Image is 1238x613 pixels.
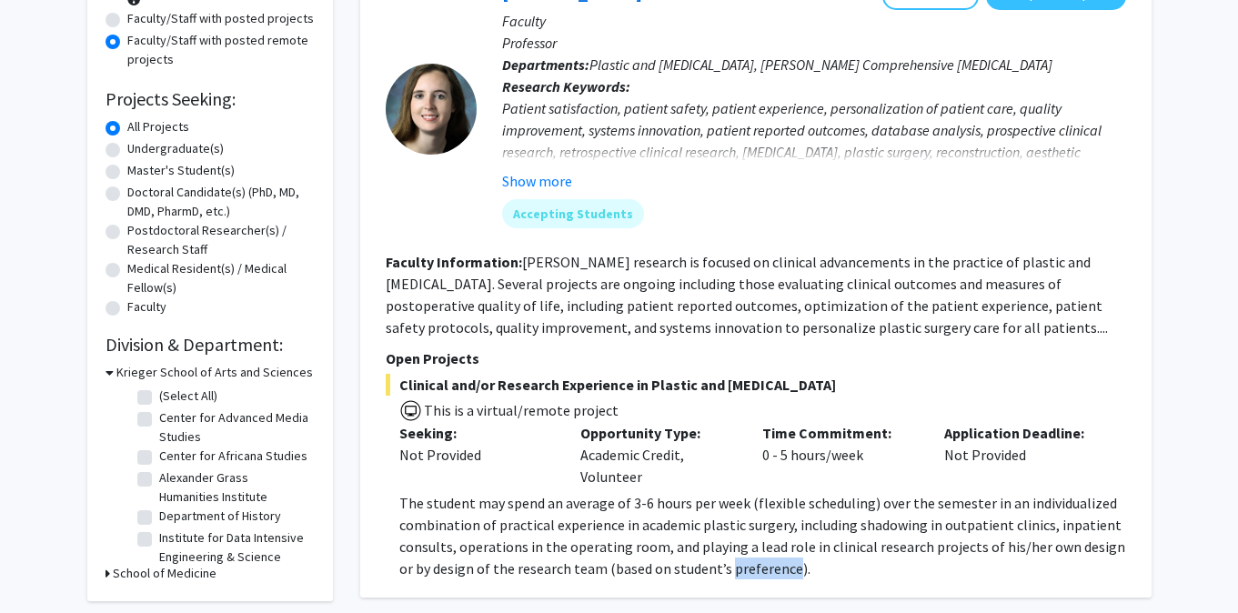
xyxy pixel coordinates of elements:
div: 0 - 5 hours/week [749,422,931,487]
mat-chip: Accepting Students [502,199,644,228]
h3: Krieger School of Arts and Sciences [116,363,313,382]
label: Postdoctoral Researcher(s) / Research Staff [127,221,315,259]
b: Departments: [502,55,589,74]
label: Faculty [127,297,166,317]
span: This is a virtual/remote project [422,401,619,419]
label: (Select All) [159,387,217,406]
label: Institute for Data Intensive Engineering & Science (IDIES) [159,528,310,586]
label: All Projects [127,117,189,136]
div: Patient satisfaction, patient safety, patient experience, personalization of patient care, qualit... [502,97,1126,206]
fg-read-more: [PERSON_NAME] research is focused on clinical advancements in the practice of plastic and [MEDICA... [386,253,1108,337]
iframe: Chat [14,531,77,599]
span: The student may spend an average of 3-6 hours per week (flexible scheduling) over the semester in... [399,494,1125,578]
p: Professor [502,32,1126,54]
div: Academic Credit, Volunteer [567,422,749,487]
p: Opportunity Type: [580,422,735,444]
p: Open Projects [386,347,1126,369]
div: Not Provided [931,422,1112,487]
div: Not Provided [399,444,554,466]
span: Plastic and [MEDICAL_DATA], [PERSON_NAME] Comprehensive [MEDICAL_DATA] [589,55,1052,74]
b: Research Keywords: [502,77,630,95]
label: Faculty/Staff with posted projects [127,9,314,28]
span: Clinical and/or Research Experience in Plastic and [MEDICAL_DATA] [386,374,1126,396]
p: Faculty [502,10,1126,32]
p: Application Deadline: [944,422,1099,444]
label: Faculty/Staff with posted remote projects [127,31,315,69]
h2: Division & Department: [106,334,315,356]
label: Doctoral Candidate(s) (PhD, MD, DMD, PharmD, etc.) [127,183,315,221]
label: Alexander Grass Humanities Institute [159,468,310,507]
p: Time Commitment: [762,422,917,444]
label: Center for Advanced Media Studies [159,408,310,447]
h2: Projects Seeking: [106,88,315,110]
label: Medical Resident(s) / Medical Fellow(s) [127,259,315,297]
button: Show more [502,170,572,192]
b: Faculty Information: [386,253,522,271]
label: Department of History [159,507,281,526]
label: Master's Student(s) [127,161,235,180]
label: Undergraduate(s) [127,139,224,158]
label: Center for Africana Studies [159,447,307,466]
h3: School of Medicine [113,564,216,583]
p: Seeking: [399,422,554,444]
